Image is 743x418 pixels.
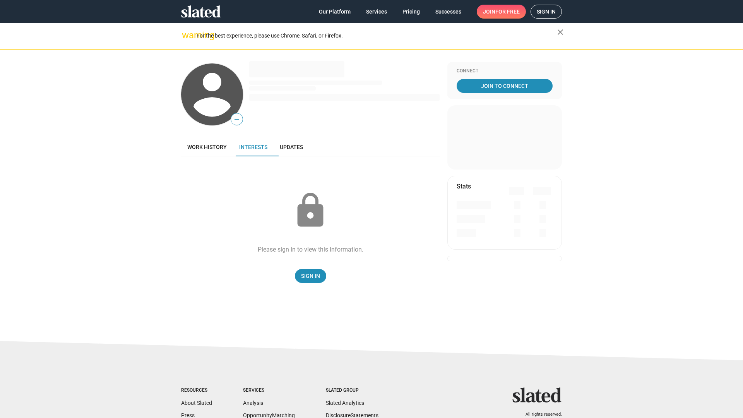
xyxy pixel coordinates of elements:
[435,5,461,19] span: Successes
[187,144,227,150] span: Work history
[301,269,320,283] span: Sign In
[233,138,274,156] a: Interests
[280,144,303,150] span: Updates
[556,27,565,37] mat-icon: close
[326,400,364,406] a: Slated Analytics
[231,115,243,125] span: —
[295,269,326,283] a: Sign In
[181,138,233,156] a: Work history
[457,182,471,190] mat-card-title: Stats
[477,5,526,19] a: Joinfor free
[457,79,553,93] a: Join To Connect
[239,144,267,150] span: Interests
[483,5,520,19] span: Join
[429,5,467,19] a: Successes
[243,400,263,406] a: Analysis
[319,5,351,19] span: Our Platform
[360,5,393,19] a: Services
[181,387,212,394] div: Resources
[457,68,553,74] div: Connect
[366,5,387,19] span: Services
[326,387,378,394] div: Slated Group
[243,387,295,394] div: Services
[537,5,556,18] span: Sign in
[396,5,426,19] a: Pricing
[495,5,520,19] span: for free
[313,5,357,19] a: Our Platform
[291,191,330,230] mat-icon: lock
[531,5,562,19] a: Sign in
[197,31,557,41] div: For the best experience, please use Chrome, Safari, or Firefox.
[274,138,309,156] a: Updates
[402,5,420,19] span: Pricing
[181,400,212,406] a: About Slated
[458,79,551,93] span: Join To Connect
[182,31,191,40] mat-icon: warning
[258,245,363,254] div: Please sign in to view this information.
